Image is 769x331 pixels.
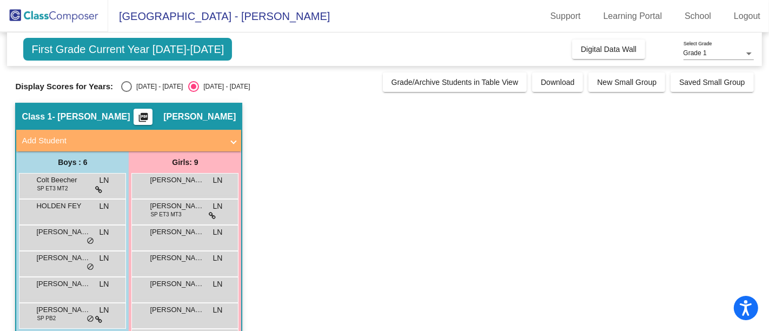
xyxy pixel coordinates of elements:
[150,253,204,263] span: [PERSON_NAME]
[36,175,90,186] span: Colt Beecher
[36,227,90,237] span: [PERSON_NAME]
[572,39,645,59] button: Digital Data Wall
[22,111,52,122] span: Class 1
[15,82,113,91] span: Display Scores for Years:
[87,315,94,323] span: do_not_disturb_alt
[383,72,527,92] button: Grade/Archive Students in Table View
[684,49,707,57] span: Grade 1
[129,151,241,173] div: Girls: 9
[87,263,94,272] span: do_not_disturb_alt
[16,151,129,173] div: Boys : 6
[581,45,637,54] span: Digital Data Wall
[150,304,204,315] span: [PERSON_NAME]
[213,175,223,186] span: LN
[150,201,204,211] span: [PERSON_NAME]
[671,72,753,92] button: Saved Small Group
[199,82,250,91] div: [DATE] - [DATE]
[132,82,183,91] div: [DATE] - [DATE]
[541,78,574,87] span: Download
[121,81,250,92] mat-radio-group: Select an option
[36,253,90,263] span: [PERSON_NAME]
[150,227,204,237] span: [PERSON_NAME]
[87,237,94,246] span: do_not_disturb_alt
[100,201,109,212] span: LN
[213,227,223,238] span: LN
[36,304,90,315] span: [PERSON_NAME]
[37,184,68,193] span: SP ET3 MT2
[150,210,181,219] span: SP ET3 MT3
[213,279,223,290] span: LN
[16,130,241,151] mat-expansion-panel-header: Add Student
[36,279,90,289] span: [PERSON_NAME]
[588,72,665,92] button: New Small Group
[134,109,153,125] button: Print Students Details
[597,78,657,87] span: New Small Group
[150,175,204,186] span: [PERSON_NAME]
[137,112,150,127] mat-icon: picture_as_pdf
[676,8,720,25] a: School
[100,175,109,186] span: LN
[100,304,109,316] span: LN
[213,253,223,264] span: LN
[36,201,90,211] span: HOLDEN FEY
[679,78,745,87] span: Saved Small Group
[532,72,583,92] button: Download
[163,111,236,122] span: [PERSON_NAME]
[595,8,671,25] a: Learning Portal
[213,201,223,212] span: LN
[100,253,109,264] span: LN
[542,8,589,25] a: Support
[213,304,223,316] span: LN
[52,111,130,122] span: - [PERSON_NAME]
[392,78,519,87] span: Grade/Archive Students in Table View
[22,135,223,147] mat-panel-title: Add Student
[23,38,232,61] span: First Grade Current Year [DATE]-[DATE]
[150,279,204,289] span: [PERSON_NAME]
[725,8,769,25] a: Logout
[100,279,109,290] span: LN
[37,314,56,322] span: SP PB2
[100,227,109,238] span: LN
[108,8,330,25] span: [GEOGRAPHIC_DATA] - [PERSON_NAME]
